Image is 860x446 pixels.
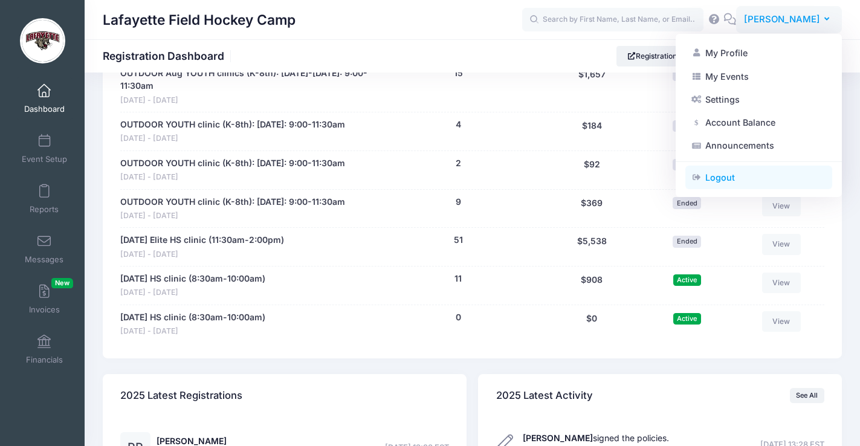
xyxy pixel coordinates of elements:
a: Messages [16,228,73,270]
a: [DATE] Elite HS clinic (11:30am-2:00pm) [120,234,284,247]
span: [DATE] - [DATE] [120,133,345,144]
a: Event Setup [16,128,73,170]
div: $1,657 [543,67,641,106]
span: Messages [25,254,63,265]
a: View [762,196,801,216]
span: Ended [673,197,701,208]
a: Reports [16,178,73,220]
span: Ended [673,120,701,132]
div: $184 [543,118,641,144]
button: 51 [454,234,463,247]
h4: 2025 Latest Registrations [120,378,242,413]
a: OUTDOOR YOUTH clinic (K-8th): [DATE]: 9:00-11:30am [120,157,345,170]
span: Reports [30,204,59,215]
button: 4 [456,118,461,131]
span: [DATE] - [DATE] [120,326,265,337]
button: 2 [456,157,461,170]
a: OUTDOOR YOUTH clinic (K-8th): [DATE]: 9:00-11:30am [120,118,345,131]
span: [DATE] - [DATE] [120,287,265,299]
a: Registration Link [616,46,704,66]
a: Dashboard [16,77,73,120]
span: Event Setup [22,154,67,164]
div: $0 [543,311,641,337]
div: $908 [543,273,641,299]
span: [DATE] - [DATE] [120,95,368,106]
span: [PERSON_NAME] [744,13,820,26]
span: New [51,278,73,288]
h4: 2025 Latest Activity [496,378,593,413]
a: [PERSON_NAME]signed the policies. [523,433,669,443]
a: View [762,273,801,293]
a: Settings [685,88,832,111]
a: OUTDOOR YOUTH clinic (K-8th): [DATE]: 9:00-11:30am [120,196,345,208]
a: Announcements [685,134,832,157]
button: 11 [454,273,462,285]
a: [PERSON_NAME] [157,436,227,446]
div: $5,538 [543,234,641,260]
h1: Lafayette Field Hockey Camp [103,6,296,34]
a: InvoicesNew [16,278,73,320]
a: My Events [685,65,832,88]
input: Search by First Name, Last Name, or Email... [522,8,703,32]
span: Active [673,274,701,286]
a: Financials [16,328,73,370]
a: [DATE] HS clinic (8:30am-10:00am) [120,273,265,285]
span: Ended [673,69,701,80]
button: [PERSON_NAME] [736,6,842,34]
button: 15 [454,67,463,80]
button: 9 [456,196,461,208]
span: Dashboard [24,104,65,114]
span: Financials [26,355,63,365]
span: Active [673,313,701,325]
span: [DATE] - [DATE] [120,249,284,260]
a: Logout [685,166,832,189]
button: 0 [456,311,461,324]
div: $369 [543,196,641,222]
span: Ended [673,159,701,170]
a: OUTDOOR Aug YOUTH clinics (K-8th): [DATE]-[DATE]: 9:00-11:30am [120,67,368,92]
div: $92 [543,157,641,183]
a: [DATE] HS clinic (8:30am-10:00am) [120,311,265,324]
strong: [PERSON_NAME] [523,433,593,443]
span: [DATE] - [DATE] [120,210,345,222]
span: [DATE] - [DATE] [120,172,345,183]
span: Invoices [29,305,60,315]
h1: Registration Dashboard [103,50,234,62]
span: Ended [673,236,701,247]
a: View [762,311,801,332]
a: My Profile [685,42,832,65]
a: Account Balance [685,111,832,134]
a: View [762,234,801,254]
img: Lafayette Field Hockey Camp [20,18,65,63]
a: See All [790,388,824,402]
